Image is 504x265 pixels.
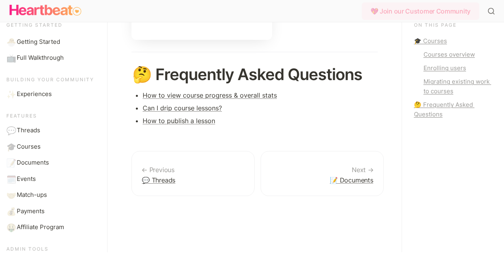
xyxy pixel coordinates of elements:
span: Experiences [17,90,52,99]
a: 🎓Courses [3,139,101,155]
span: 📺 [6,54,14,62]
span: Documents [17,159,49,168]
span: 🤑 [6,223,14,231]
a: 🤝Match-ups [3,188,101,203]
a: 💬 Threads [131,151,255,196]
span: Payments [17,207,45,216]
h1: 🤔 Frequently Asked Questions [131,65,378,84]
a: Migrating existing work to courses [414,77,492,96]
span: Affiliate Program [17,223,64,232]
a: 🐣Getting Started [3,34,101,50]
span: Building your community [6,77,94,82]
span: 🤝 [6,191,14,199]
a: 💰Payments [3,204,101,219]
span: Courses [17,142,41,151]
a: ✨Experiences [3,87,101,102]
span: On this page [414,22,457,28]
div: Migrating existing work to courses [424,77,492,96]
a: 📺Full Walkthrough [3,51,101,66]
span: 🎓 [6,142,14,150]
span: 💰 [6,207,14,215]
span: Events [17,175,36,184]
span: 💬 [6,126,14,134]
span: Threads [17,126,40,135]
a: Courses overview [414,50,492,59]
span: Features [6,113,37,119]
span: 🐣 [6,37,14,45]
span: Match-ups [17,191,47,200]
a: How to publish a lesson [143,117,215,125]
a: 📝Documents [3,155,101,171]
a: Can I drip course lessons? [143,104,222,112]
a: 🎓 Courses [414,36,492,46]
span: Full Walkthrough [17,54,64,63]
a: Enrolling users [414,63,492,73]
a: 🗓️Events [3,171,101,187]
span: Admin Tools [6,246,49,252]
span: Getting Started [17,37,60,47]
span: 📝 [6,159,14,167]
a: 💖 Join our Customer Community [362,2,482,20]
span: 🗓️ [6,175,14,183]
a: 📝 Documents [261,151,384,196]
div: Enrolling users [424,63,492,73]
img: Logo [10,2,81,18]
a: 🤔 Frequently Asked Questions [414,100,492,119]
a: 💬Threads [3,123,101,139]
span: Getting started [6,22,63,28]
div: 💖 Join our Customer Community [362,2,479,20]
div: Courses overview [424,50,492,59]
span: ✨ [6,90,14,98]
a: 🤑Affiliate Program [3,220,101,236]
a: How to view course progress & overall stats [143,91,277,99]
